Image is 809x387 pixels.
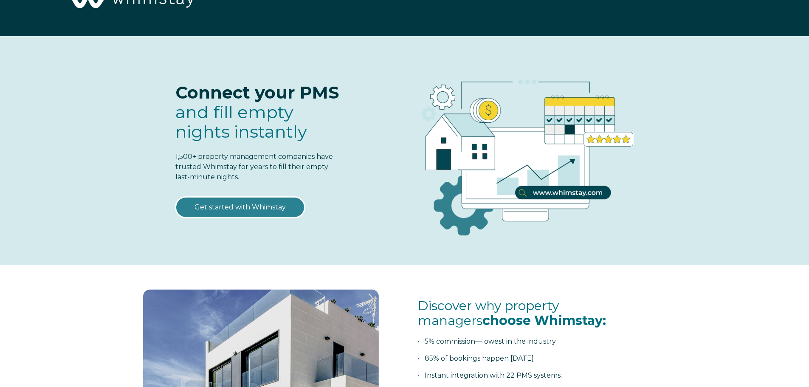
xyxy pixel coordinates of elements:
[418,354,534,362] span: • 85% of bookings happen [DATE]
[373,53,672,249] img: RBO Ilustrations-03
[175,153,333,181] span: 1,500+ property management companies have trusted Whimstay for years to fill their empty last-min...
[175,197,305,218] a: Get started with Whimstay
[175,102,307,142] span: and
[418,298,606,328] span: Discover why property managers
[482,313,606,328] span: choose Whimstay:
[418,371,562,379] span: • Instant integration with 22 PMS systems.
[418,337,556,345] span: • 5% commission—lowest in the industry
[175,82,339,103] span: Connect your PMS
[175,102,307,142] span: fill empty nights instantly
